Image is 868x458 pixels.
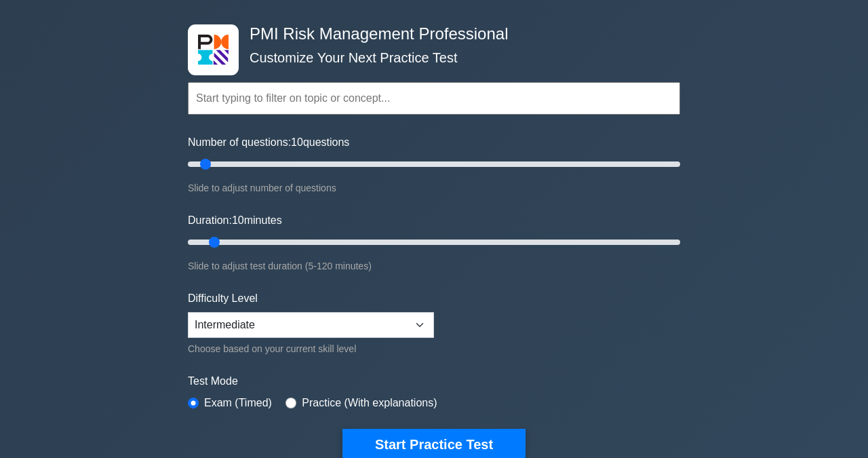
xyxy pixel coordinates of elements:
[188,258,680,274] div: Slide to adjust test duration (5-120 minutes)
[291,136,303,148] span: 10
[188,180,680,196] div: Slide to adjust number of questions
[204,395,272,411] label: Exam (Timed)
[188,134,349,151] label: Number of questions: questions
[188,212,282,229] label: Duration: minutes
[188,290,258,307] label: Difficulty Level
[188,341,434,357] div: Choose based on your current skill level
[188,82,680,115] input: Start typing to filter on topic or concept...
[244,24,614,44] h4: PMI Risk Management Professional
[302,395,437,411] label: Practice (With explanations)
[188,373,680,389] label: Test Mode
[232,214,244,226] span: 10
